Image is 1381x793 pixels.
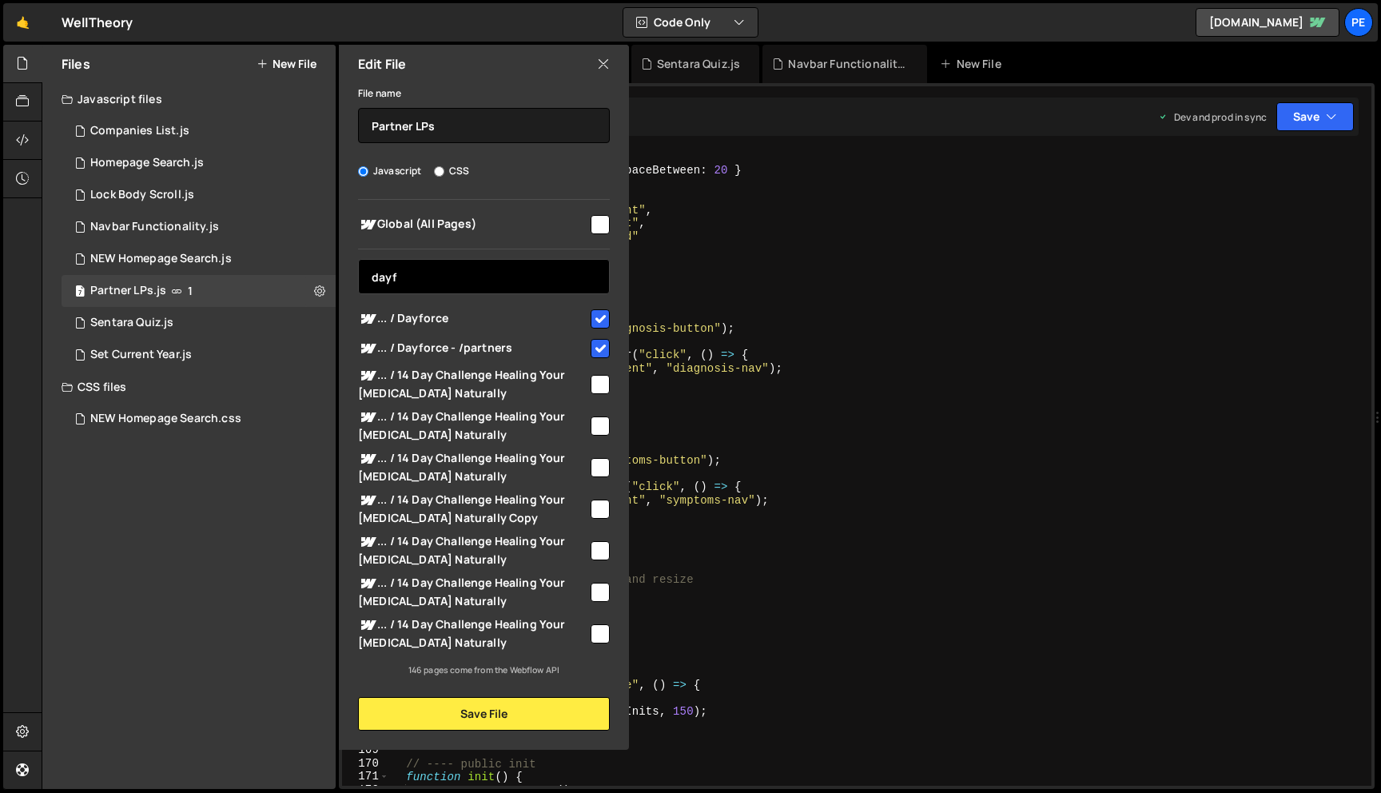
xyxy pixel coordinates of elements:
[358,309,588,329] span: ... / Dayforce
[358,574,588,609] span: ... / 14 Day Challenge Healing Your [MEDICAL_DATA] Naturally
[62,147,336,179] div: 15879/44964.js
[3,3,42,42] a: 🤙
[342,743,389,757] div: 169
[408,664,560,675] small: 146 pages come from the Webflow API
[62,243,336,275] div: 15879/44968.js
[358,697,610,731] button: Save File
[940,56,1007,72] div: New File
[358,166,368,177] input: Javascript
[188,285,193,297] span: 1
[62,211,336,243] div: 15879/45902.js
[62,339,336,371] div: 15879/44768.js
[358,163,422,179] label: Javascript
[42,371,336,403] div: CSS files
[90,124,189,138] div: Companies List.js
[62,55,90,73] h2: Files
[62,13,133,32] div: WellTheory
[1344,8,1373,37] a: Pe
[90,316,173,330] div: Sentara Quiz.js
[62,307,336,339] div: 15879/45981.js
[342,757,389,771] div: 170
[1276,102,1354,131] button: Save
[42,83,336,115] div: Javascript files
[342,770,389,783] div: 171
[90,156,204,170] div: Homepage Search.js
[358,86,401,102] label: File name
[623,8,758,37] button: Code Only
[358,449,588,484] span: ... / 14 Day Challenge Healing Your [MEDICAL_DATA] Naturally
[358,339,588,358] span: ... / Dayforce - /partners
[358,108,610,143] input: Name
[358,532,588,568] span: ... / 14 Day Challenge Healing Your [MEDICAL_DATA] Naturally
[358,55,406,73] h2: Edit File
[358,616,588,651] span: ... / 14 Day Challenge Healing Your [MEDICAL_DATA] Naturally
[62,403,336,435] div: 15879/44969.css
[90,220,219,234] div: Navbar Functionality.js
[358,491,588,526] span: ... / 14 Day Challenge Healing Your [MEDICAL_DATA] Naturally Copy
[1158,110,1267,124] div: Dev and prod in sync
[358,259,610,294] input: Search pages
[657,56,740,72] div: Sentara Quiz.js
[62,115,336,147] div: 15879/44993.js
[90,252,232,266] div: NEW Homepage Search.js
[90,188,194,202] div: Lock Body Scroll.js
[434,166,444,177] input: CSS
[434,163,469,179] label: CSS
[90,412,241,426] div: NEW Homepage Search.css
[358,408,588,443] span: ... / 14 Day Challenge Healing Your [MEDICAL_DATA] Naturally
[788,56,908,72] div: Navbar Functionality.js
[62,275,336,307] div: 15879/44963.js
[62,179,336,211] div: 15879/42362.js
[1196,8,1339,37] a: [DOMAIN_NAME]
[75,286,85,299] span: 7
[358,366,588,401] span: ... / 14 Day Challenge Healing Your [MEDICAL_DATA] Naturally
[358,215,588,234] span: Global (All Pages)
[90,284,166,298] div: Partner LPs.js
[257,58,316,70] button: New File
[90,348,192,362] div: Set Current Year.js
